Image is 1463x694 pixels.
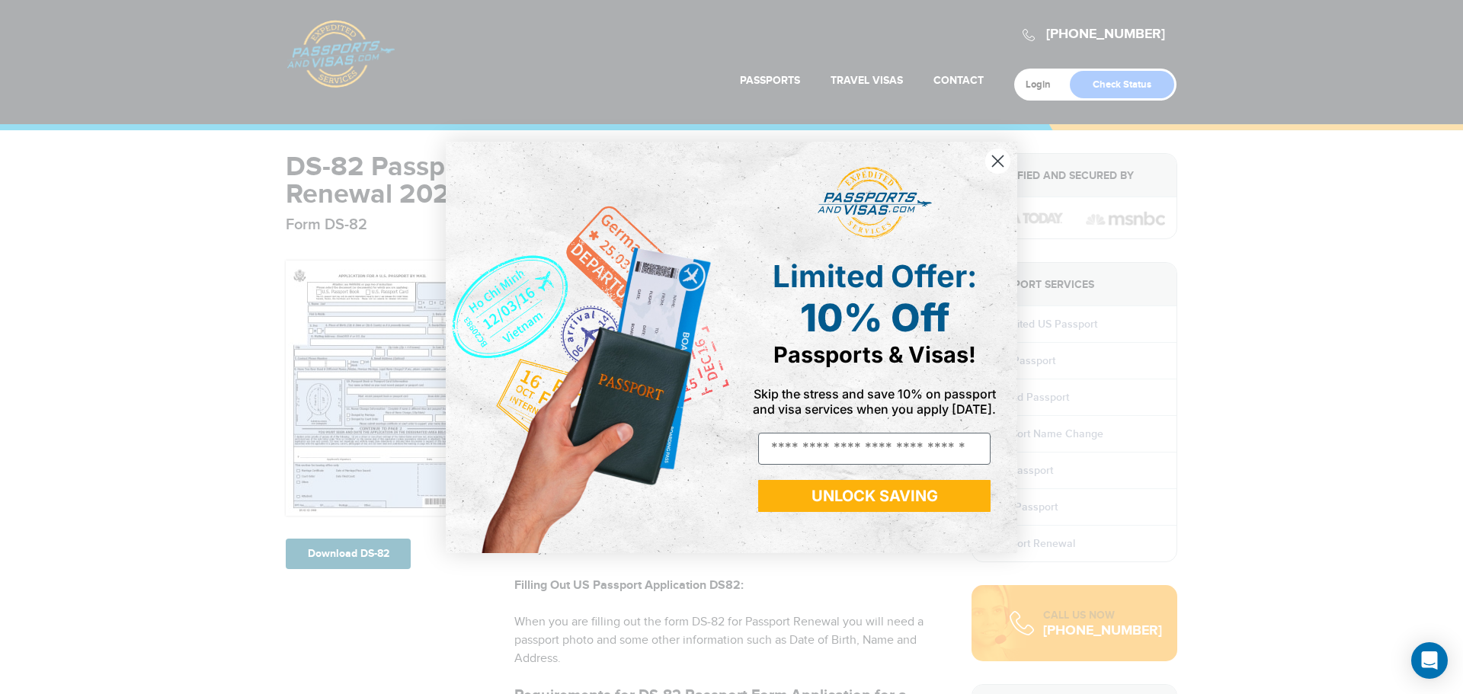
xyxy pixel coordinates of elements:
span: Skip the stress and save 10% on passport and visa services when you apply [DATE]. [753,386,996,417]
button: Close dialog [984,148,1011,174]
img: de9cda0d-0715-46ca-9a25-073762a91ba7.png [446,142,731,553]
img: passports and visas [818,167,932,238]
button: UNLOCK SAVING [758,480,991,512]
div: Open Intercom Messenger [1411,642,1448,679]
span: Passports & Visas! [773,341,976,368]
span: Limited Offer: [773,257,977,295]
span: 10% Off [800,295,949,341]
